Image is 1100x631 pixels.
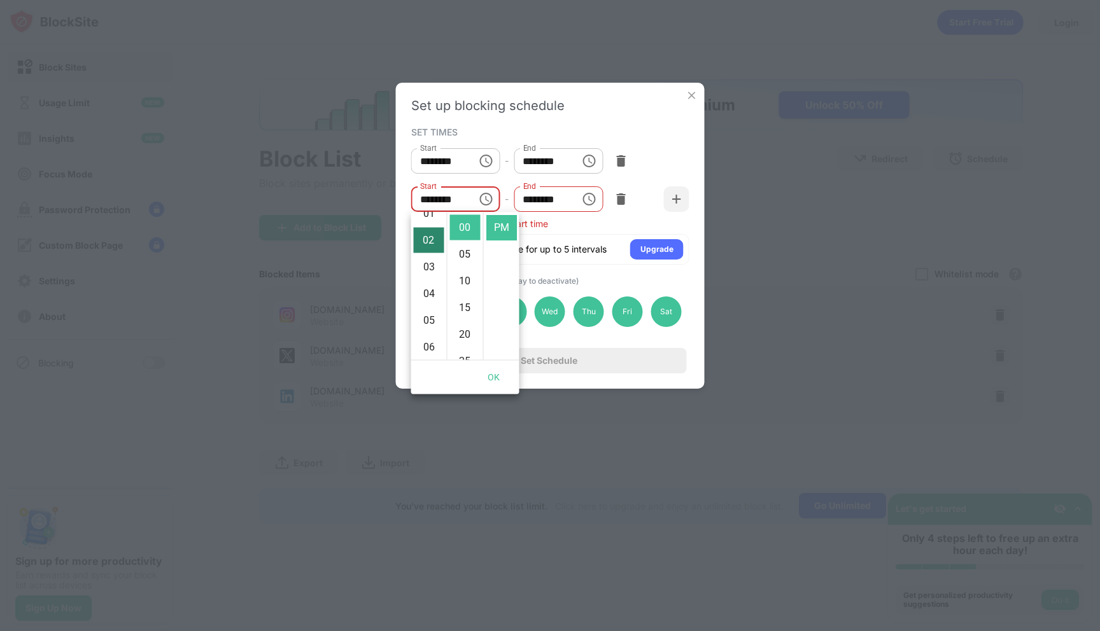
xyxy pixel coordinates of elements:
img: x-button.svg [686,89,698,102]
div: Fri [612,296,643,327]
li: 5 hours [414,308,444,333]
label: Start [420,181,437,191]
li: 0 minutes [450,215,481,240]
label: End [523,142,536,153]
button: Choose time, selected time is 12:15 PM [576,148,602,174]
div: SET TIMES [411,127,686,137]
div: Wed [535,296,565,327]
label: End [523,181,536,191]
li: 25 minutes [450,349,481,374]
li: 10 minutes [450,268,481,294]
ul: Select minutes [447,212,483,360]
label: Start [420,142,437,153]
div: - [505,154,509,168]
div: Thu [574,296,604,327]
div: Set up blocking schedule [411,98,689,113]
span: (Click a day to deactivate) [484,276,579,286]
div: Set Schedule [521,356,577,366]
div: End time must be after start time [411,218,689,229]
button: Choose time, selected time is 1:00 PM [576,186,602,212]
div: Sat [651,296,681,327]
div: - [505,192,509,206]
li: 5 minutes [450,242,481,267]
li: PM [486,215,517,240]
ul: Select meridiem [483,212,519,360]
li: 3 hours [414,254,444,280]
button: Choose time, selected time is 10:30 AM [473,148,498,174]
div: Upgrade [640,243,673,256]
button: OK [474,366,514,389]
ul: Select hours [411,212,447,360]
li: 15 minutes [450,295,481,321]
li: 2 hours [414,228,444,253]
li: 6 hours [414,335,444,360]
li: 4 hours [414,281,444,307]
li: 1 hours [414,201,444,226]
button: Choose time, selected time is 2:00 PM [473,186,498,212]
div: SELECTED DAYS [411,275,686,286]
li: 20 minutes [450,322,481,347]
